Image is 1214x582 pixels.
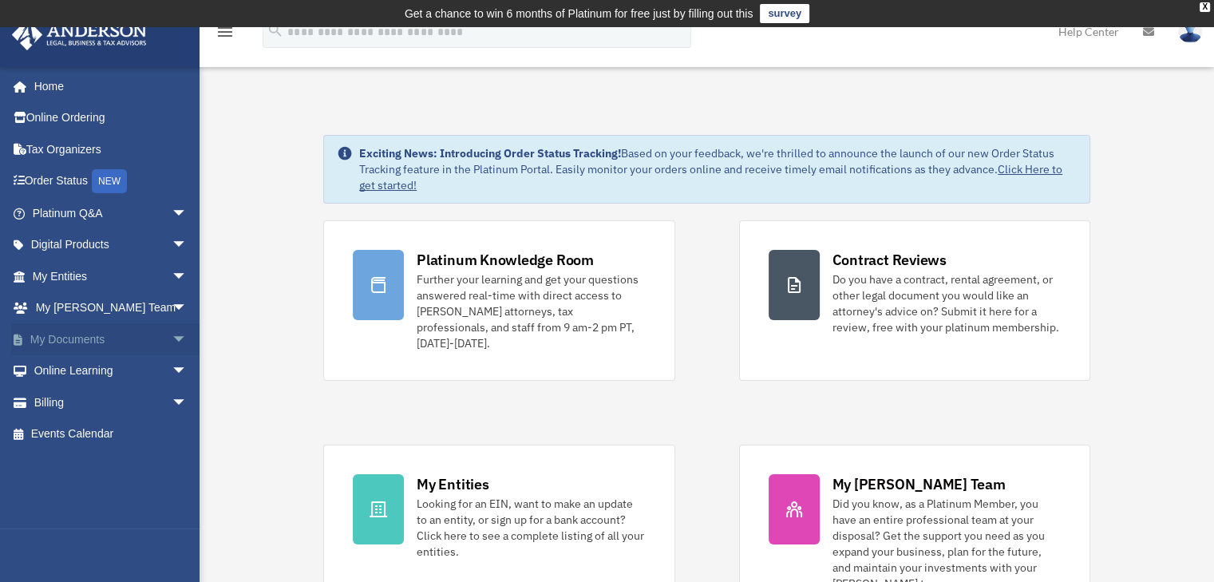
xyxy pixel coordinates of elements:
span: arrow_drop_down [172,323,204,356]
div: My [PERSON_NAME] Team [832,474,1006,494]
a: My Documentsarrow_drop_down [11,323,212,355]
i: search [267,22,284,39]
a: survey [760,4,809,23]
div: Platinum Knowledge Room [417,250,594,270]
a: My [PERSON_NAME] Teamarrow_drop_down [11,292,212,324]
div: Get a chance to win 6 months of Platinum for free just by filling out this [405,4,753,23]
a: Digital Productsarrow_drop_down [11,229,212,261]
a: Platinum Knowledge Room Further your learning and get your questions answered real-time with dire... [323,220,674,381]
div: Do you have a contract, rental agreement, or other legal document you would like an attorney's ad... [832,271,1061,335]
i: menu [216,22,235,42]
a: My Entitiesarrow_drop_down [11,260,212,292]
a: Order StatusNEW [11,165,212,198]
a: Online Ordering [11,102,212,134]
span: arrow_drop_down [172,260,204,293]
div: Contract Reviews [832,250,947,270]
div: close [1200,2,1210,12]
img: Anderson Advisors Platinum Portal [7,19,152,50]
span: arrow_drop_down [172,355,204,388]
a: Tax Organizers [11,133,212,165]
div: Further your learning and get your questions answered real-time with direct access to [PERSON_NAM... [417,271,645,351]
span: arrow_drop_down [172,386,204,419]
a: Platinum Q&Aarrow_drop_down [11,197,212,229]
a: Home [11,70,204,102]
span: arrow_drop_down [172,229,204,262]
a: Billingarrow_drop_down [11,386,212,418]
div: Looking for an EIN, want to make an update to an entity, or sign up for a bank account? Click her... [417,496,645,560]
img: User Pic [1178,20,1202,43]
a: Online Learningarrow_drop_down [11,355,212,387]
a: Events Calendar [11,418,212,450]
div: My Entities [417,474,488,494]
a: Click Here to get started! [359,162,1062,192]
div: NEW [92,169,127,193]
span: arrow_drop_down [172,197,204,230]
span: arrow_drop_down [172,292,204,325]
a: Contract Reviews Do you have a contract, rental agreement, or other legal document you would like... [739,220,1090,381]
div: Based on your feedback, we're thrilled to announce the launch of our new Order Status Tracking fe... [359,145,1077,193]
strong: Exciting News: Introducing Order Status Tracking! [359,146,621,160]
a: menu [216,28,235,42]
